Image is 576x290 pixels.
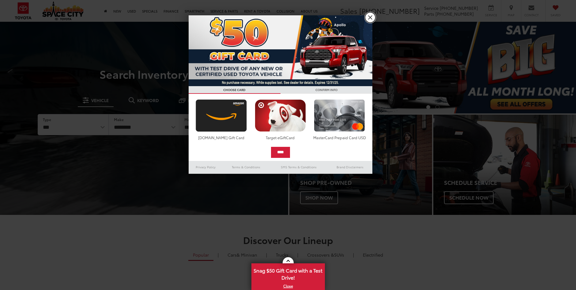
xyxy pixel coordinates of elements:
a: Terms & Conditions [223,163,269,171]
div: [DOMAIN_NAME] Gift Card [194,135,248,140]
div: MasterCard Prepaid Card USD [312,135,367,140]
a: Brand Disclaimers [328,163,372,171]
a: Privacy Policy [189,163,223,171]
img: targetcard.png [253,99,307,132]
img: mastercard.png [312,99,367,132]
h3: CONFIRM INFO [280,86,372,94]
a: SMS Terms & Conditions [270,163,328,171]
img: amazoncard.png [194,99,248,132]
div: Target eGiftCard [253,135,307,140]
img: 53411_top_152338.jpg [189,15,372,86]
span: Snag $50 Gift Card with a Test Drive! [252,264,324,283]
h3: CHOOSE CARD [189,86,280,94]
